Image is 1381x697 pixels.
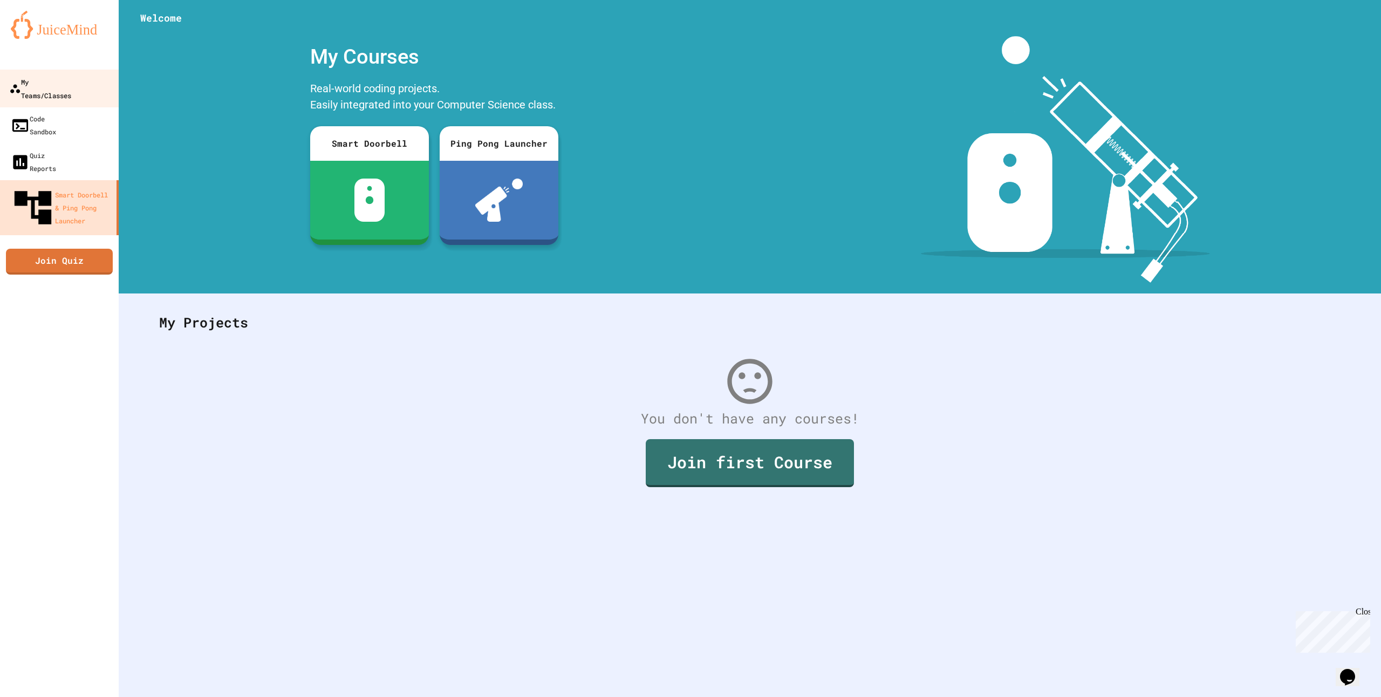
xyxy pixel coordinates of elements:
div: Chat with us now!Close [4,4,74,69]
div: Ping Pong Launcher [440,126,558,161]
div: Smart Doorbell & Ping Pong Launcher [11,186,112,230]
div: My Teams/Classes [9,75,71,101]
div: My Courses [305,36,564,78]
a: Join first Course [646,439,854,487]
div: Quiz Reports [11,149,56,175]
div: Smart Doorbell [310,126,429,161]
img: sdb-white.svg [354,179,385,222]
div: You don't have any courses! [148,408,1351,429]
img: banner-image-my-projects.png [921,36,1210,283]
iframe: chat widget [1291,607,1370,653]
div: Code Sandbox [11,112,56,138]
img: ppl-with-ball.png [475,179,523,222]
img: logo-orange.svg [11,11,108,39]
a: Join Quiz [6,249,113,275]
iframe: chat widget [1336,654,1370,686]
div: Real-world coding projects. Easily integrated into your Computer Science class. [305,78,564,118]
div: My Projects [148,302,1351,344]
